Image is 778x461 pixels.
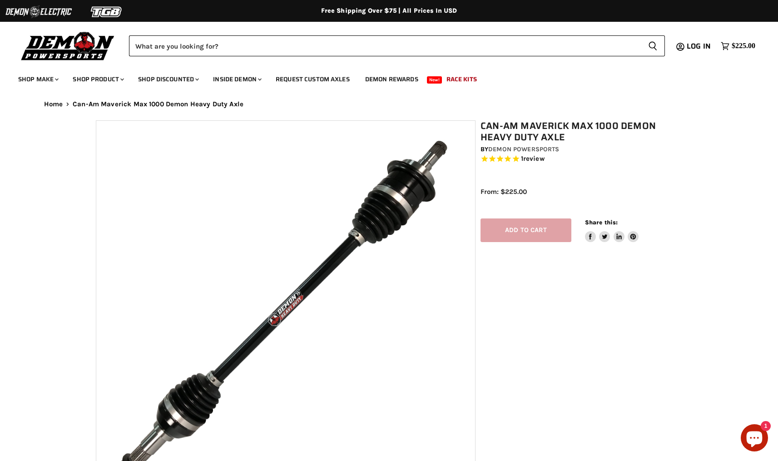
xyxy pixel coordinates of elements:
h1: Can-Am Maverick Max 1000 Demon Heavy Duty Axle [481,120,688,143]
div: Free Shipping Over $75 | All Prices In USD [26,7,753,15]
a: Shop Discounted [131,70,204,89]
a: Request Custom Axles [269,70,357,89]
img: Demon Electric Logo 2 [5,3,73,20]
form: Product [129,35,665,56]
span: New! [427,76,442,84]
a: Demon Powersports [488,145,559,153]
button: Search [641,35,665,56]
span: Share this: [585,219,618,226]
img: Demon Powersports [18,30,118,62]
span: review [523,155,545,163]
a: Shop Product [66,70,129,89]
inbox-online-store-chat: Shopify online store chat [738,424,771,454]
div: by [481,144,688,154]
a: $225.00 [716,40,760,53]
span: Rated 5.0 out of 5 stars 1 reviews [481,154,688,164]
nav: Breadcrumbs [26,100,753,108]
span: From: $225.00 [481,188,527,196]
a: Shop Make [11,70,64,89]
input: Search [129,35,641,56]
aside: Share this: [585,218,639,243]
span: 1 reviews [521,155,545,163]
ul: Main menu [11,66,753,89]
span: $225.00 [732,42,755,50]
span: Log in [687,40,711,52]
span: Can-Am Maverick Max 1000 Demon Heavy Duty Axle [73,100,243,108]
a: Home [44,100,63,108]
a: Log in [683,42,716,50]
a: Inside Demon [206,70,267,89]
a: Race Kits [440,70,484,89]
a: Demon Rewards [358,70,425,89]
img: TGB Logo 2 [73,3,141,20]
